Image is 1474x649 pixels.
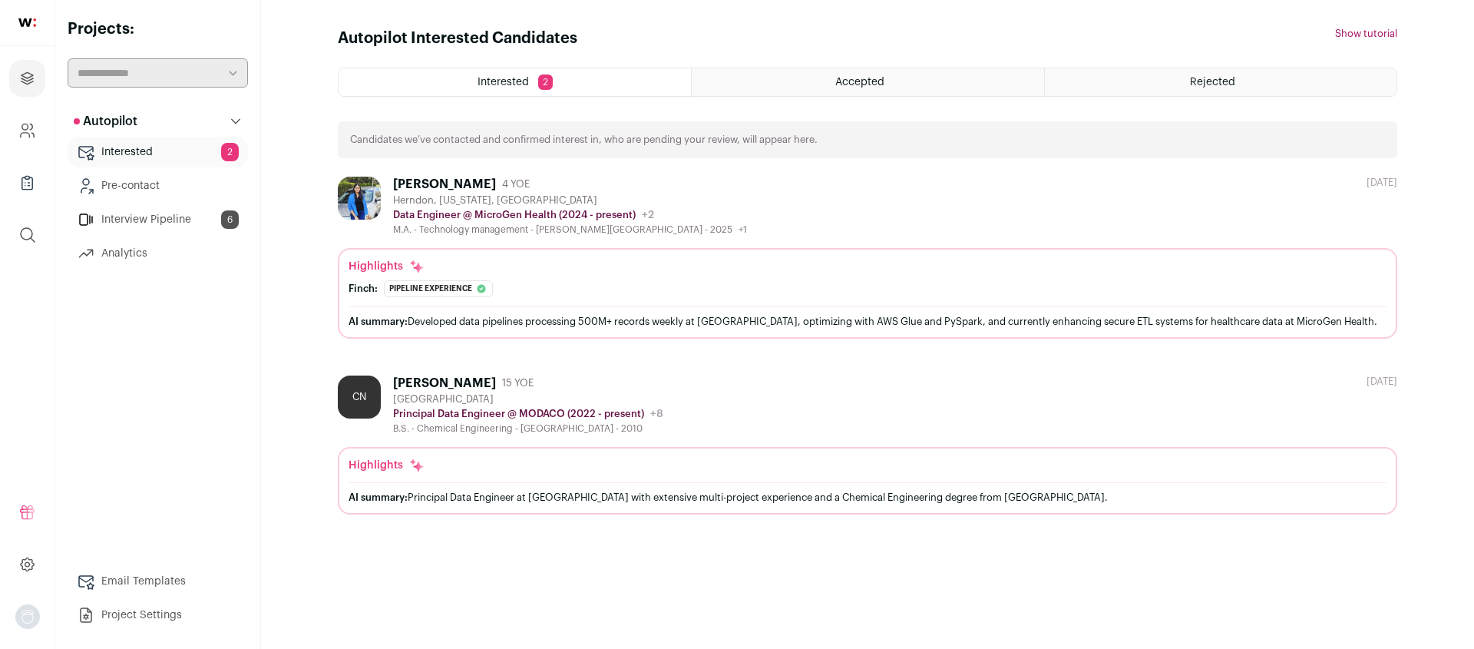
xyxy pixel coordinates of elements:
span: Interested [478,77,529,88]
h1: Autopilot Interested Candidates [338,28,577,49]
button: Autopilot [68,106,248,137]
a: [PERSON_NAME] 4 YOE Herndon, [US_STATE], [GEOGRAPHIC_DATA] Data Engineer @ MicroGen Health (2024 ... [338,177,1397,339]
a: Accepted [692,68,1043,96]
div: M.A. - Technology management - [PERSON_NAME][GEOGRAPHIC_DATA] - 2025 [393,224,747,236]
a: Interview Pipeline6 [68,204,248,235]
a: Pre-contact [68,171,248,201]
span: 15 YOE [502,377,534,389]
button: Show tutorial [1335,28,1397,40]
div: Herndon, [US_STATE], [GEOGRAPHIC_DATA] [393,194,747,207]
p: Data Engineer @ MicroGen Health (2024 - present) [393,209,636,221]
span: AI summary: [349,492,408,502]
div: [DATE] [1367,177,1397,189]
button: Open dropdown [15,604,40,629]
span: 2 [538,75,553,90]
p: Autopilot [74,112,137,131]
div: [PERSON_NAME] [393,376,496,391]
img: nopic.png [15,604,40,629]
div: [PERSON_NAME] [393,177,496,192]
div: Principal Data Engineer at [GEOGRAPHIC_DATA] with extensive multi-project experience and a Chemic... [349,489,1386,505]
div: [GEOGRAPHIC_DATA] [393,393,663,406]
a: Email Templates [68,566,248,597]
a: Project Settings [68,600,248,631]
a: Interested2 [68,137,248,167]
div: CN [338,376,381,419]
a: Projects [9,60,45,97]
h2: Projects: [68,18,248,40]
img: wellfound-shorthand-0d5821cbd27db2630d0214b213865d53afaa358527fdda9d0ea32b1df1b89c2c.svg [18,18,36,27]
div: B.S. - Chemical Engineering - [GEOGRAPHIC_DATA] - 2010 [393,422,663,435]
span: +2 [642,210,654,220]
p: Principal Data Engineer @ MODACO (2022 - present) [393,408,644,420]
span: 4 YOE [502,178,530,190]
span: 2 [221,143,239,161]
p: Candidates we’ve contacted and confirmed interest in, who are pending your review, will appear here. [350,134,818,146]
a: Company Lists [9,164,45,201]
a: Analytics [68,238,248,269]
span: Accepted [835,77,884,88]
span: +8 [650,409,663,419]
span: AI summary: [349,316,408,326]
div: Highlights [349,458,425,473]
span: +1 [739,225,747,234]
div: Developed data pipelines processing 500M+ records weekly at [GEOGRAPHIC_DATA], optimizing with AW... [349,313,1386,329]
div: [DATE] [1367,376,1397,388]
a: Company and ATS Settings [9,112,45,149]
span: Rejected [1190,77,1235,88]
div: Finch: [349,283,378,295]
a: Rejected [1045,68,1396,96]
span: 6 [221,210,239,229]
a: CN [PERSON_NAME] 15 YOE [GEOGRAPHIC_DATA] Principal Data Engineer @ MODACO (2022 - present) +8 B.... [338,376,1397,515]
div: Highlights [349,259,425,274]
div: Pipeline experience [384,280,493,297]
img: 2b442cef6158d8aa64b91f1e20957669184d8d2162d5268b66ddf30e9ab1a304.jpg [338,177,381,220]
